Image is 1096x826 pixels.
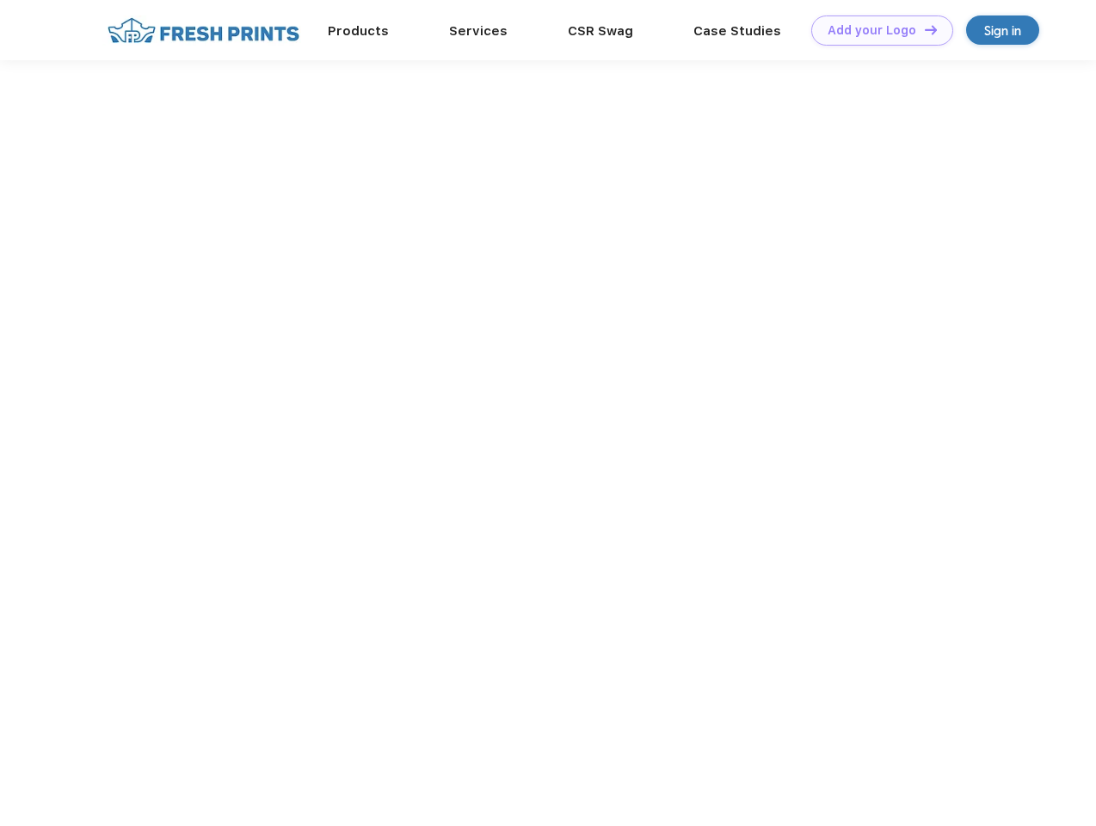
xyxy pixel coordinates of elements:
div: Add your Logo [828,23,916,38]
a: Services [449,23,508,39]
img: fo%20logo%202.webp [102,15,305,46]
a: Products [328,23,389,39]
a: Sign in [966,15,1039,45]
div: Sign in [984,21,1021,40]
img: DT [925,25,937,34]
a: CSR Swag [568,23,633,39]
